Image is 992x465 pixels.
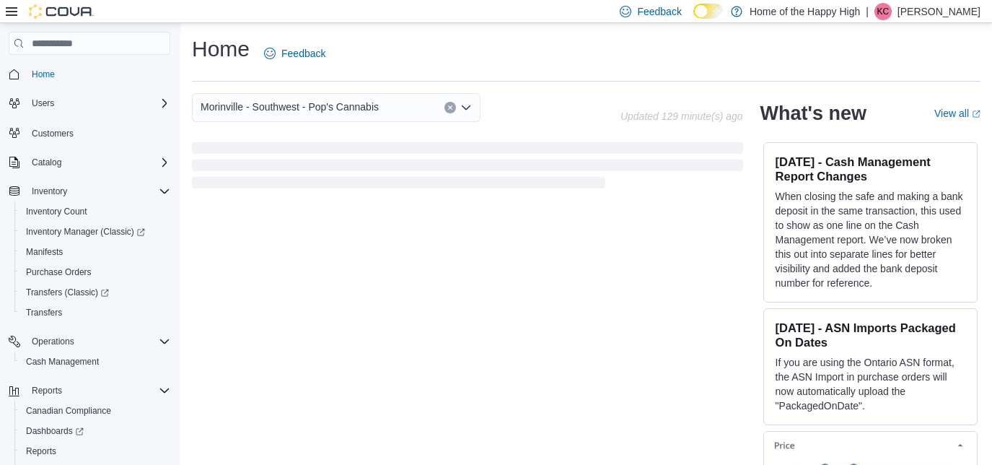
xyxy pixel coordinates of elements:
[750,3,860,20] p: Home of the Happy High
[201,98,379,116] span: Morinville - Southwest - Pop's Cannabis
[20,443,170,460] span: Reports
[14,303,176,323] button: Transfers
[26,356,99,368] span: Cash Management
[20,402,170,420] span: Canadian Compliance
[26,206,87,217] span: Inventory Count
[20,353,170,370] span: Cash Management
[192,35,250,64] h1: Home
[897,3,980,20] p: [PERSON_NAME]
[20,402,117,420] a: Canadian Compliance
[20,422,170,440] span: Dashboards
[20,304,68,321] a: Transfers
[620,110,743,122] p: Updated 129 minute(s) ago
[20,264,170,281] span: Purchase Orders
[693,4,724,19] input: Dark Mode
[192,145,743,191] span: Loading
[20,243,170,261] span: Manifests
[20,284,115,301] a: Transfers (Classic)
[20,304,170,321] span: Transfers
[26,123,170,142] span: Customers
[14,222,176,242] a: Inventory Manager (Classic)
[26,183,170,200] span: Inventory
[14,441,176,461] button: Reports
[32,97,54,109] span: Users
[776,321,965,349] h3: [DATE] - ASN Imports Packaged On Dates
[26,95,60,112] button: Users
[972,110,980,118] svg: External link
[20,203,93,220] a: Inventory Count
[874,3,892,20] div: Kyla Canning
[26,65,170,83] span: Home
[776,189,965,290] p: When closing the safe and making a bank deposit in the same transaction, this used to show as one...
[26,382,170,399] span: Reports
[3,93,176,113] button: Users
[934,108,980,119] a: View allExternal link
[20,284,170,301] span: Transfers (Classic)
[26,405,111,417] span: Canadian Compliance
[3,381,176,401] button: Reports
[20,422,89,440] a: Dashboards
[877,3,890,20] span: KC
[26,183,73,200] button: Inventory
[26,333,170,350] span: Operations
[26,66,61,83] a: Home
[26,382,68,399] button: Reports
[14,352,176,372] button: Cash Management
[32,186,67,197] span: Inventory
[26,246,63,258] span: Manifests
[20,443,62,460] a: Reports
[637,4,681,19] span: Feedback
[281,46,325,61] span: Feedback
[26,446,56,457] span: Reports
[26,95,170,112] span: Users
[14,242,176,262] button: Manifests
[20,243,69,261] a: Manifests
[258,39,331,68] a: Feedback
[32,336,74,347] span: Operations
[32,157,61,168] span: Catalog
[776,155,965,183] h3: [DATE] - Cash Management Report Changes
[3,331,176,352] button: Operations
[444,102,456,113] button: Clear input
[20,223,170,240] span: Inventory Manager (Classic)
[26,287,109,298] span: Transfers (Classic)
[14,262,176,282] button: Purchase Orders
[14,421,176,441] a: Dashboards
[26,307,62,318] span: Transfers
[14,401,176,421] button: Canadian Compliance
[29,4,94,19] img: Cova
[26,125,79,142] a: Customers
[14,282,176,303] a: Transfers (Classic)
[26,154,170,171] span: Catalog
[26,333,80,350] button: Operations
[3,64,176,84] button: Home
[32,385,62,396] span: Reports
[26,266,92,278] span: Purchase Orders
[20,264,97,281] a: Purchase Orders
[3,152,176,173] button: Catalog
[32,69,55,80] span: Home
[866,3,869,20] p: |
[760,102,866,125] h2: What's new
[20,223,151,240] a: Inventory Manager (Classic)
[20,203,170,220] span: Inventory Count
[3,122,176,143] button: Customers
[20,353,105,370] a: Cash Management
[776,355,965,413] p: If you are using the Ontario ASN format, the ASN Import in purchase orders will now automatically...
[26,425,84,437] span: Dashboards
[3,181,176,201] button: Inventory
[32,128,74,139] span: Customers
[26,226,145,238] span: Inventory Manager (Classic)
[460,102,472,113] button: Open list of options
[26,154,67,171] button: Catalog
[14,201,176,222] button: Inventory Count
